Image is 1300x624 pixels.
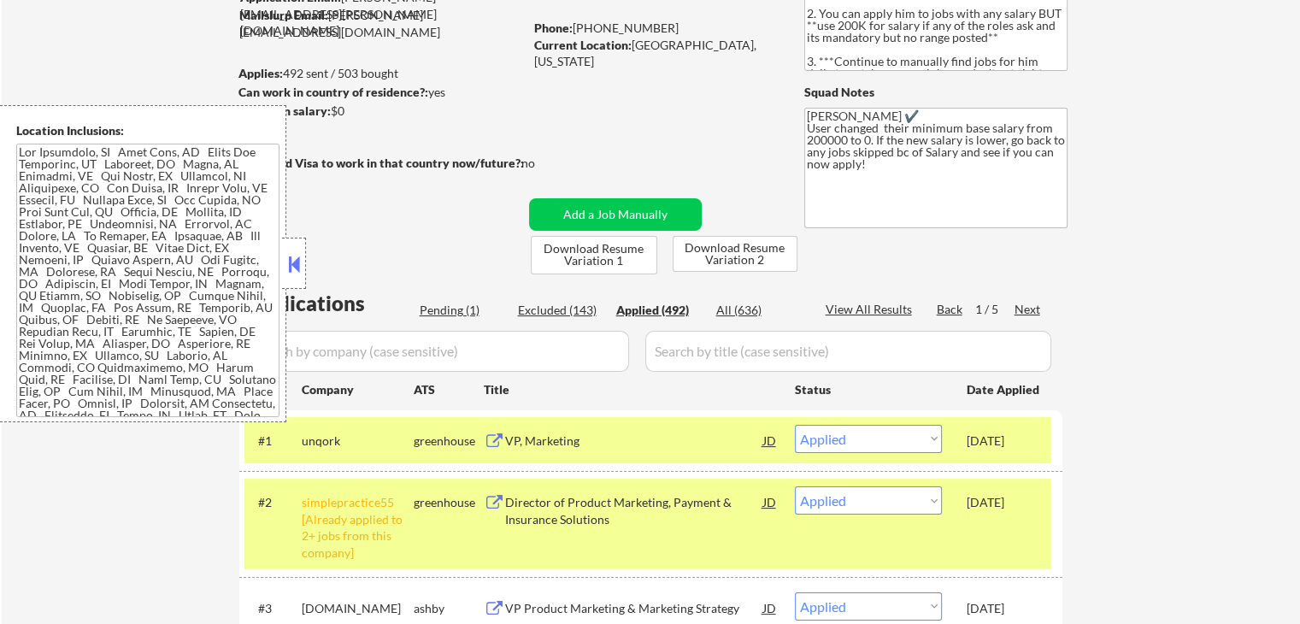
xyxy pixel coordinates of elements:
[616,302,702,319] div: Applied (492)
[239,156,524,170] strong: Will need Visa to work in that country now/future?:
[505,600,763,617] div: VP Product Marketing & Marketing Strategy
[762,592,779,623] div: JD
[484,381,779,398] div: Title
[937,301,964,318] div: Back
[967,600,1042,617] div: [DATE]
[716,302,802,319] div: All (636)
[762,486,779,517] div: JD
[258,433,288,450] div: #1
[239,8,328,22] strong: Mailslurp Email:
[804,84,1068,101] div: Squad Notes
[762,425,779,456] div: JD
[531,236,657,274] button: Download Resume Variation 1
[16,122,279,139] div: Location Inclusions:
[505,494,763,527] div: Director of Product Marketing, Payment & Insurance Solutions
[414,600,484,617] div: ashby
[238,65,523,82] div: 492 sent / 503 bought
[244,293,414,314] div: Applications
[1015,301,1042,318] div: Next
[521,155,570,172] div: no
[529,198,702,231] button: Add a Job Manually
[534,21,573,35] strong: Phone:
[967,433,1042,450] div: [DATE]
[414,433,484,450] div: greenhouse
[645,331,1051,372] input: Search by title (case sensitive)
[258,494,288,511] div: #2
[967,381,1042,398] div: Date Applied
[302,381,414,398] div: Company
[505,433,763,450] div: VP, Marketing
[414,494,484,511] div: greenhouse
[534,20,776,37] div: [PHONE_NUMBER]
[534,37,776,70] div: [GEOGRAPHIC_DATA], [US_STATE]
[238,84,518,101] div: yes
[239,7,523,40] div: [PERSON_NAME][EMAIL_ADDRESS][DOMAIN_NAME]
[302,600,414,617] div: [DOMAIN_NAME]
[238,85,428,99] strong: Can work in country of residence?:
[302,494,414,561] div: simplepractice55 [Already applied to 2+ jobs from this company]
[673,236,797,272] button: Download Resume Variation 2
[826,301,917,318] div: View All Results
[238,103,523,120] div: $0
[302,433,414,450] div: unqork
[975,301,1015,318] div: 1 / 5
[414,381,484,398] div: ATS
[238,66,283,80] strong: Applies:
[967,494,1042,511] div: [DATE]
[534,38,632,52] strong: Current Location:
[244,331,629,372] input: Search by company (case sensitive)
[258,600,288,617] div: #3
[238,103,331,118] strong: Minimum salary:
[420,302,505,319] div: Pending (1)
[795,374,942,404] div: Status
[518,302,603,319] div: Excluded (143)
